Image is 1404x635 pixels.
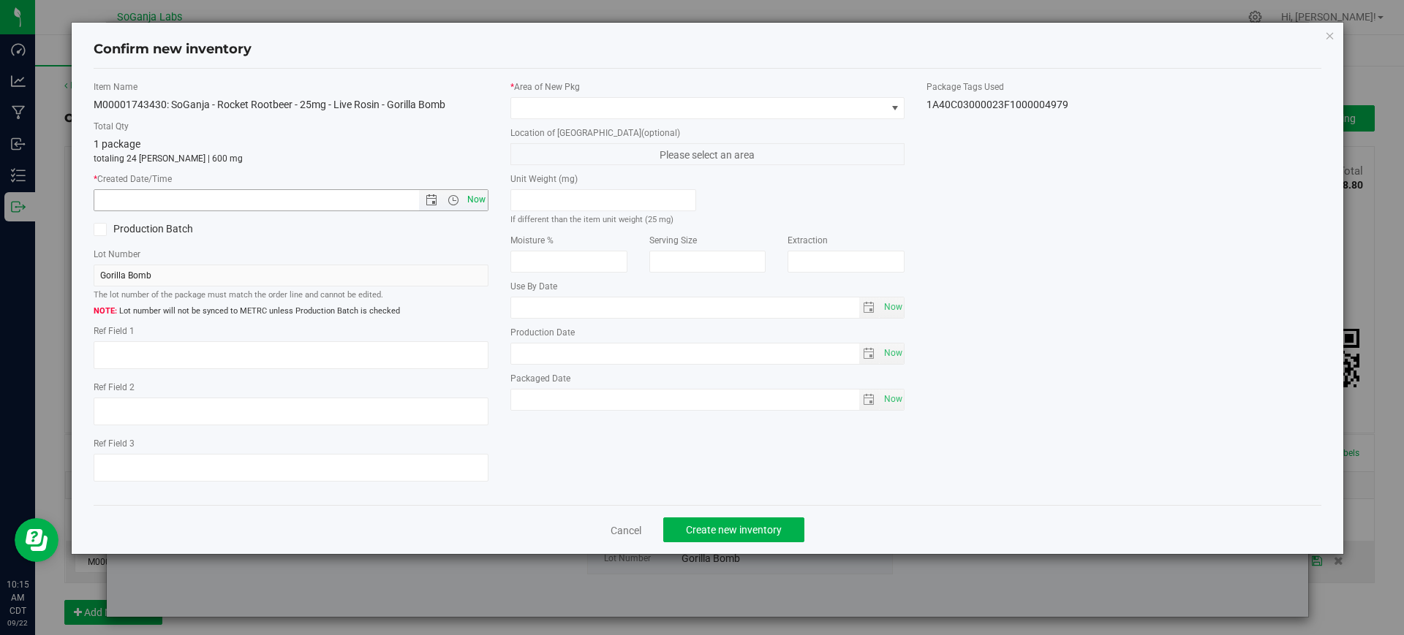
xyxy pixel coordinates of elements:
[464,189,488,210] span: Set Current date
[880,297,904,318] span: select
[788,234,905,247] label: Extraction
[94,381,488,394] label: Ref Field 2
[880,297,905,318] span: Set Current date
[440,194,465,206] span: Open the time view
[94,97,488,113] div: M00001743430: SoGanja - Rocket Rootbeer - 25mg - Live Rosin - Gorilla Bomb
[510,215,673,224] small: If different than the item unit weight (25 mg)
[926,80,1321,94] label: Package Tags Used
[859,297,880,318] span: select
[880,389,904,410] span: select
[94,152,488,165] p: totaling 24 [PERSON_NAME] | 600 mg
[94,221,280,237] label: Production Batch
[94,138,140,150] span: 1 package
[94,40,252,59] h4: Confirm new inventory
[649,234,766,247] label: Serving Size
[94,172,488,186] label: Created Date/Time
[641,128,680,138] span: (optional)
[859,343,880,364] span: select
[94,120,488,133] label: Total Qty
[94,437,488,450] label: Ref Field 3
[880,343,904,364] span: select
[510,234,627,247] label: Moisture %
[510,126,905,140] label: Location of [GEOGRAPHIC_DATA]
[926,97,1321,113] div: 1A40C03000023F1000004979
[510,326,905,339] label: Production Date
[880,389,905,410] span: Set Current date
[419,194,444,206] span: Open the date view
[94,305,488,318] span: Lot number will not be synced to METRC unless Production Batch is checked
[94,248,488,261] label: Lot Number
[94,324,488,338] label: Ref Field 1
[94,80,488,94] label: Item Name
[859,389,880,410] span: select
[611,523,641,538] a: Cancel
[15,518,58,562] iframe: Resource center
[510,280,905,293] label: Use By Date
[663,517,804,542] button: Create new inventory
[510,80,905,94] label: Area of New Pkg
[880,343,905,364] span: Set Current date
[94,290,383,300] small: The lot number of the package must match the order line and cannot be edited.
[510,143,905,165] span: Please select an area
[510,372,905,385] label: Packaged Date
[510,172,697,186] label: Unit Weight (mg)
[686,524,782,536] span: Create new inventory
